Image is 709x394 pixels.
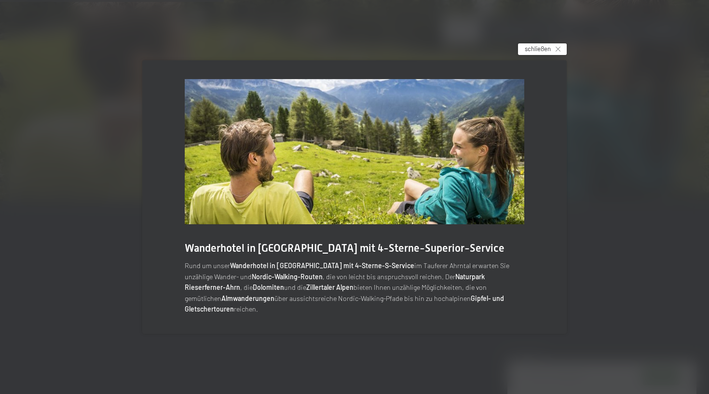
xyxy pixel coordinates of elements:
[221,294,274,302] strong: Almwanderungen
[253,283,284,291] strong: Dolomiten
[185,242,504,254] span: Wanderhotel in [GEOGRAPHIC_DATA] mit 4-Sterne-Superior-Service
[525,44,551,53] span: schließen
[252,272,323,281] strong: Nordic-Walking-Routen
[306,283,354,291] strong: Zillertaler Alpen
[185,260,524,315] p: Rund um unser im Tauferer Ahrntal erwarten Sie unzählige Wander- und , die von leicht bis anspruc...
[230,261,414,270] strong: Wanderhotel in [GEOGRAPHIC_DATA] mit 4-Sterne-S-Service
[185,79,524,224] img: Wandern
